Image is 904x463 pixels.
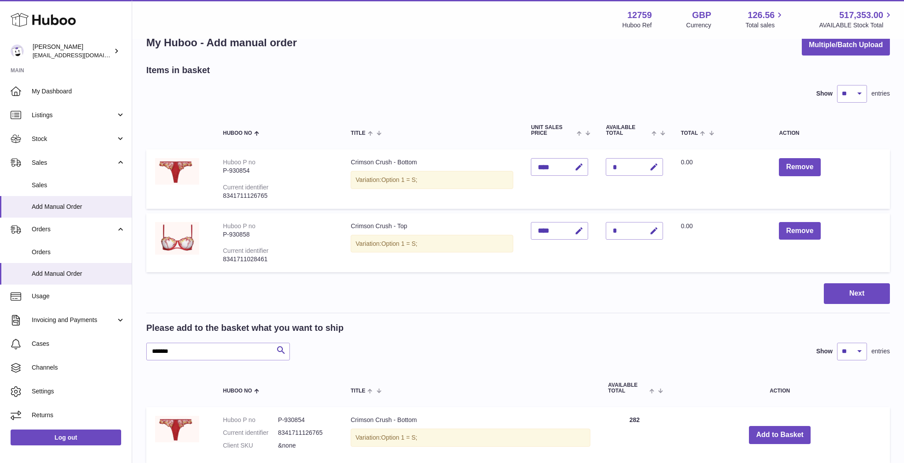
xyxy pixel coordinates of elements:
button: Multiple/Batch Upload [802,35,890,56]
span: Stock [32,135,116,143]
h2: Please add to the basket what you want to ship [146,322,344,334]
span: 0.00 [681,222,693,230]
img: Crimson Crush - Bottom [155,416,199,442]
span: Huboo no [223,130,252,136]
span: Returns [32,411,125,419]
div: Current identifier [223,247,269,254]
button: Remove [779,158,820,176]
span: Orders [32,248,125,256]
div: Action [779,130,881,136]
span: Unit Sales Price [531,125,574,136]
span: Option 1 = S; [381,176,417,183]
a: 517,353.00 AVAILABLE Stock Total [819,9,893,30]
dt: Client SKU [223,441,278,450]
h2: Items in basket [146,64,210,76]
div: P-930858 [223,230,333,239]
dd: 8341711126765 [278,429,333,437]
span: Option 1 = S; [381,240,417,247]
strong: 12759 [627,9,652,21]
span: Sales [32,181,125,189]
dd: P-930854 [278,416,333,424]
div: Variation: [351,429,590,447]
div: Huboo Ref [622,21,652,30]
span: Add Manual Order [32,270,125,278]
div: P-930854 [223,167,333,175]
strong: GBP [692,9,711,21]
button: Add to Basket [749,426,811,444]
th: Action [670,374,890,403]
td: Crimson Crush - Top [342,213,522,272]
span: 0.00 [681,159,693,166]
span: Huboo no [223,388,252,394]
span: Option 1 = S; [381,434,417,441]
span: Total sales [745,21,785,30]
img: Crimson Crush - Bottom [155,158,199,185]
span: Listings [32,111,116,119]
div: Variation: [351,235,513,253]
td: 282 [599,407,670,463]
label: Show [816,347,833,356]
dd: &none [278,441,333,450]
span: 126.56 [748,9,774,21]
div: Huboo P no [223,159,256,166]
span: My Dashboard [32,87,125,96]
span: 517,353.00 [839,9,883,21]
span: Title [351,130,365,136]
dt: Current identifier [223,429,278,437]
img: Crimson Crush - Top [155,222,199,255]
td: Crimson Crush - Bottom [342,149,522,208]
span: AVAILABLE Total [608,382,647,394]
dt: Huboo P no [223,416,278,424]
button: Next [824,283,890,304]
span: [EMAIL_ADDRESS][DOMAIN_NAME] [33,52,130,59]
span: entries [871,89,890,98]
button: Remove [779,222,820,240]
a: 126.56 Total sales [745,9,785,30]
div: Variation: [351,171,513,189]
a: Log out [11,430,121,445]
span: Invoicing and Payments [32,316,116,324]
label: Show [816,89,833,98]
div: Huboo P no [223,222,256,230]
span: Cases [32,340,125,348]
div: 8341711028461 [223,255,333,263]
div: Current identifier [223,184,269,191]
img: sofiapanwar@unndr.com [11,44,24,58]
span: Sales [32,159,116,167]
span: Settings [32,387,125,396]
span: Usage [32,292,125,300]
div: 8341711126765 [223,192,333,200]
span: AVAILABLE Stock Total [819,21,893,30]
div: [PERSON_NAME] [33,43,112,59]
span: Channels [32,363,125,372]
span: Orders [32,225,116,233]
span: Add Manual Order [32,203,125,211]
span: entries [871,347,890,356]
span: Total [681,130,698,136]
span: AVAILABLE Total [606,125,649,136]
div: Currency [686,21,711,30]
h1: My Huboo - Add manual order [146,36,297,50]
td: Crimson Crush - Bottom [342,407,599,463]
span: Title [351,388,365,394]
